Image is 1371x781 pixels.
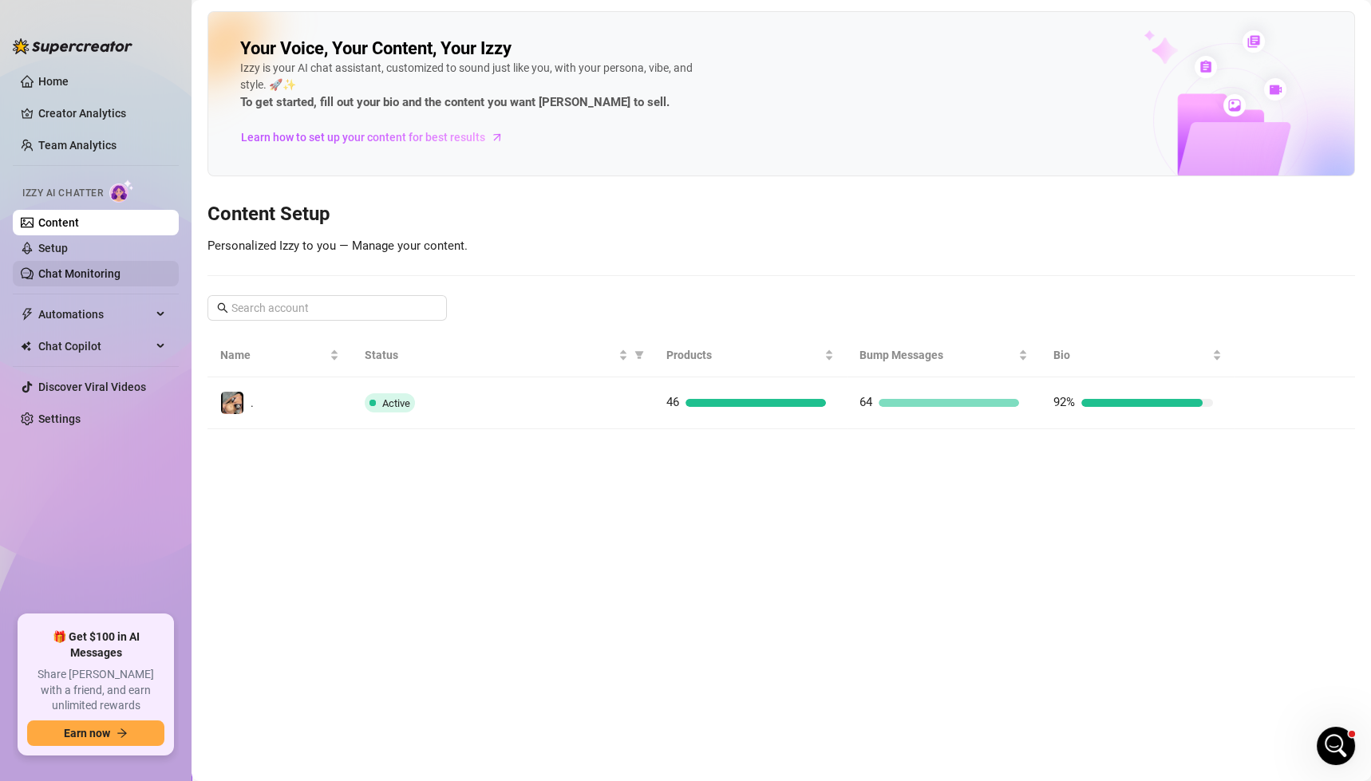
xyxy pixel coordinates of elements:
[207,202,1355,227] h3: Content Setup
[207,333,352,377] th: Name
[654,333,847,377] th: Products
[80,498,160,562] button: Messages
[280,6,309,35] div: Close
[241,128,485,146] span: Learn how to set up your content for best results
[264,538,294,549] span: News
[631,343,647,367] span: filter
[365,346,614,364] span: Status
[251,396,254,409] span: .
[352,333,653,377] th: Status
[1041,333,1235,377] th: Bio
[18,292,50,324] img: Profile image for Yoni
[240,124,516,150] a: Learn how to set up your content for best results
[18,233,50,265] img: Profile image for Giselle
[1053,346,1209,364] span: Bio
[18,469,50,501] img: Profile image for Giselle
[57,367,89,384] div: Tanya
[57,308,79,325] div: Yoni
[221,392,243,414] img: .
[18,351,50,383] div: Profile image for Tanya
[57,470,1303,483] span: Hey [PERSON_NAME]! You're currently on the SuperAI plan. You can check the details by heading to ...
[27,720,164,746] button: Earn nowarrow-right
[57,57,551,69] span: Hi [PERSON_NAME], you can turn off the two last options, under Izzy Advanced Settings:
[1107,13,1354,176] img: ai-chatter-content-library-cLFOSyPT.png
[666,346,822,364] span: Products
[38,242,68,254] a: Setup
[220,346,326,364] span: Name
[38,75,69,88] a: Home
[38,333,152,359] span: Chat Copilot
[93,367,137,384] div: • [DATE]
[38,139,117,152] a: Team Analytics
[152,72,198,89] div: • 5h ago
[1317,727,1355,765] iframe: Intercom live chat
[13,38,132,54] img: logo-BBDzfeDw.svg
[634,350,644,360] span: filter
[23,538,56,549] span: Home
[27,629,164,661] span: 🎁 Get $100 in AI Messages
[382,397,410,409] span: Active
[240,60,719,112] div: Izzy is your AI chat assistant, customized to sound just like you, with your persona, vibe, and s...
[57,131,89,148] div: Tanya
[38,267,121,280] a: Chat Monitoring
[231,299,425,317] input: Search account
[38,381,146,393] a: Discover Viral Videos
[64,727,110,740] span: Earn now
[187,538,212,549] span: Help
[97,249,142,266] div: • [DATE]
[57,411,450,424] span: You're welcome! Have a great day and if anything comes up, I'm here.
[489,129,505,145] span: arrow-right
[57,352,1078,365] span: Hi [PERSON_NAME], We are attending XBIZ 🎉. If you’re there too, scan the QR code and drop us a me...
[240,95,670,109] strong: To get started, fill out your bio and the content you want [PERSON_NAME] to sell.
[82,308,127,325] div: • [DATE]
[38,412,81,425] a: Settings
[27,667,164,714] span: Share [PERSON_NAME] with a friend, and earn unlimited rewards
[57,249,94,266] div: Giselle
[18,115,50,147] div: Profile image for Tanya
[93,190,137,207] div: • [DATE]
[57,485,94,502] div: Giselle
[89,538,150,549] span: Messages
[1053,395,1075,409] span: 92%
[859,395,872,409] span: 64
[117,728,128,739] span: arrow-right
[18,410,50,442] img: Profile image for Ella
[160,498,239,562] button: Help
[118,7,204,34] h1: Messages
[57,72,149,89] div: [PERSON_NAME]
[109,179,134,203] img: AI Chatter
[152,426,197,443] div: • [DATE]
[21,308,34,321] span: thunderbolt
[666,395,679,409] span: 46
[93,131,137,148] div: • [DATE]
[57,190,89,207] div: Tanya
[239,498,319,562] button: News
[18,174,50,206] div: Profile image for Tanya
[859,346,1015,364] span: Bump Messages
[38,101,166,126] a: Creator Analytics
[217,302,228,314] span: search
[847,333,1041,377] th: Bump Messages
[57,426,149,443] div: [PERSON_NAME]
[38,216,79,229] a: Content
[207,239,468,253] span: Personalized Izzy to you — Manage your content.
[22,186,103,201] span: Izzy AI Chatter
[97,485,142,502] div: • [DATE]
[18,56,50,88] img: Profile image for Ella
[240,37,512,60] h2: Your Voice, Your Content, Your Izzy
[21,341,31,352] img: Chat Copilot
[38,302,152,327] span: Automations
